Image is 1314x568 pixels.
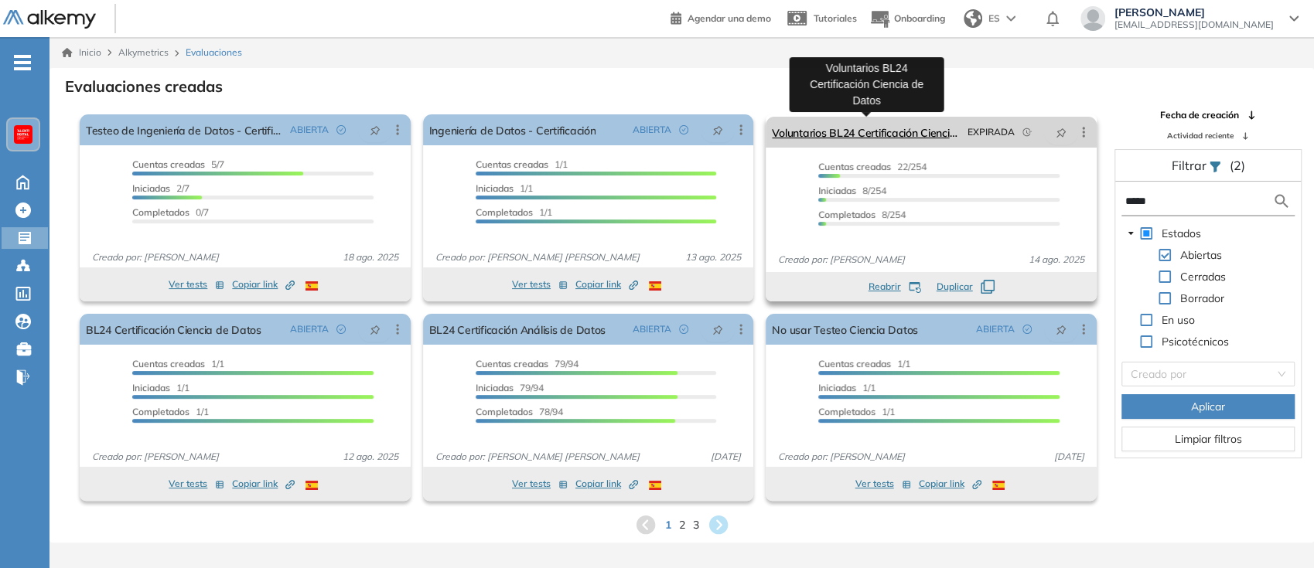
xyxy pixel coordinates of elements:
[1159,224,1204,243] span: Estados
[1127,230,1135,237] span: caret-down
[688,12,771,24] span: Agendar una demo
[232,275,295,294] button: Copiar link
[976,322,1015,336] span: ABIERTA
[132,406,209,417] span: 1/1
[132,158,205,170] span: Cuentas creadas
[1191,398,1225,415] span: Aplicar
[232,277,295,291] span: Copiar link
[701,317,735,342] button: pushpin
[132,358,205,369] span: Cuentas creadas
[671,8,771,26] a: Agendar una demo
[118,46,169,58] span: Alkymetrics
[1121,394,1295,419] button: Aplicar
[818,185,856,196] span: Iniciadas
[988,12,1000,26] span: ES
[169,275,224,294] button: Ver tests
[1006,15,1015,22] img: arrow
[232,474,295,493] button: Copiar link
[476,182,533,194] span: 1/1
[476,382,514,393] span: Iniciadas
[1167,130,1234,141] span: Actividad reciente
[358,317,392,342] button: pushpin
[512,474,568,493] button: Ver tests
[132,382,189,393] span: 1/1
[476,182,514,194] span: Iniciadas
[132,382,170,393] span: Iniciadas
[512,275,568,294] button: Ver tests
[290,123,329,137] span: ABIERTA
[705,450,747,464] span: [DATE]
[818,406,875,417] span: Completados
[712,124,723,136] span: pushpin
[86,314,261,345] a: BL24 Certificación Ciencia de Datos
[855,474,911,493] button: Ver tests
[992,481,1005,490] img: ESP
[1022,253,1090,267] span: 14 ago. 2025
[679,325,688,334] span: check-circle
[772,314,918,345] a: No usar Testeo Ciencia Datos
[789,57,944,112] div: Voluntarios BL24 Certificación Ciencia de Datos
[305,281,318,291] img: ESP
[232,477,295,491] span: Copiar link
[818,161,891,172] span: Cuentas creadas
[665,517,671,533] span: 1
[14,61,31,64] i: -
[3,10,96,29] img: Logo
[937,280,973,294] span: Duplicar
[1160,108,1239,122] span: Fecha de creación
[429,450,646,464] span: Creado por: [PERSON_NAME] [PERSON_NAME]
[1056,323,1067,335] span: pushpin
[132,206,209,218] span: 0/7
[132,182,170,194] span: Iniciadas
[818,209,906,220] span: 8/254
[132,158,224,170] span: 5/7
[290,322,329,336] span: ABIERTA
[772,253,911,267] span: Creado por: [PERSON_NAME]
[869,280,901,294] span: Reabrir
[1121,427,1295,451] button: Limpiar filtros
[476,358,579,369] span: 79/94
[964,9,982,28] img: world
[919,474,981,493] button: Copiar link
[712,323,723,335] span: pushpin
[476,206,552,218] span: 1/1
[476,206,533,218] span: Completados
[476,382,544,393] span: 79/94
[1022,128,1032,137] span: field-time
[86,250,225,264] span: Creado por: [PERSON_NAME]
[869,280,921,294] button: Reabrir
[132,406,189,417] span: Completados
[476,358,548,369] span: Cuentas creadas
[818,382,875,393] span: 1/1
[1114,19,1274,31] span: [EMAIL_ADDRESS][DOMAIN_NAME]
[476,406,533,417] span: Completados
[1114,6,1274,19] span: [PERSON_NAME]
[429,250,646,264] span: Creado por: [PERSON_NAME] [PERSON_NAME]
[818,382,856,393] span: Iniciadas
[679,125,688,134] span: check-circle
[818,358,891,369] span: Cuentas creadas
[336,325,346,334] span: check-circle
[869,2,945,36] button: Onboarding
[370,323,381,335] span: pushpin
[429,314,606,345] a: BL24 Certificación Análisis de Datos
[575,277,638,291] span: Copiar link
[818,209,875,220] span: Completados
[818,161,927,172] span: 22/254
[814,12,857,24] span: Tutoriales
[1056,126,1067,138] span: pushpin
[1044,317,1078,342] button: pushpin
[679,250,747,264] span: 13 ago. 2025
[305,481,318,490] img: ESP
[1272,192,1291,211] img: search icon
[772,117,961,148] a: Voluntarios BL24 Certificación Ciencia de Datos
[772,450,911,464] span: Creado por: [PERSON_NAME]
[1180,248,1222,262] span: Abiertas
[1177,267,1229,286] span: Cerradas
[968,125,1015,139] span: EXPIRADA
[336,125,346,134] span: check-circle
[476,158,568,170] span: 1/1
[1162,335,1229,349] span: Psicotécnicos
[919,477,981,491] span: Copiar link
[1162,313,1195,327] span: En uso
